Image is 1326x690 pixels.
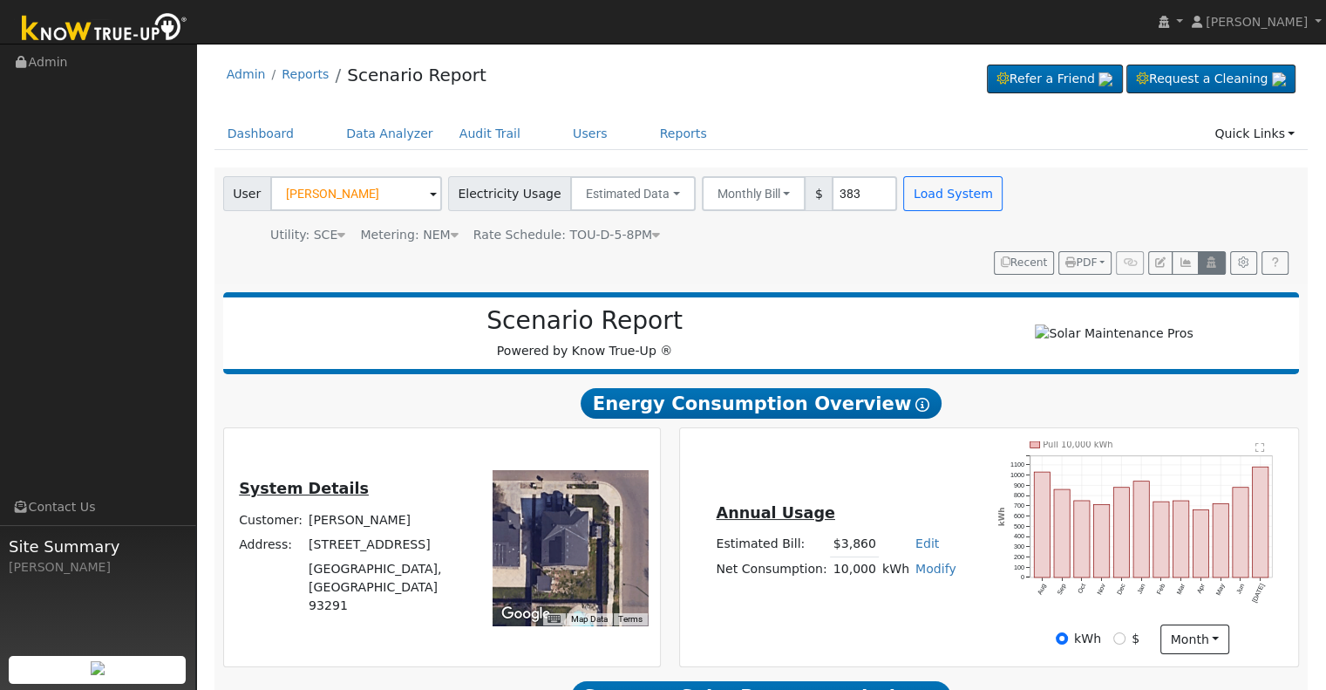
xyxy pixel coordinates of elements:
td: [STREET_ADDRESS] [306,532,469,557]
label: kWh [1074,630,1101,648]
button: PDF [1058,251,1112,276]
button: Recent [994,251,1055,276]
rect: onclick="" [1134,481,1150,577]
text: 300 [1014,543,1024,550]
text: Aug [1036,583,1048,597]
input: kWh [1056,632,1068,645]
rect: onclick="" [1114,487,1130,577]
img: retrieve [1272,72,1286,86]
text: 500 [1014,523,1024,530]
rect: onclick="" [1074,501,1090,577]
td: Customer: [236,508,306,532]
button: Monthly Bill [702,176,806,211]
text: Sep [1056,583,1068,597]
text: Pull 10,000 kWh [1044,440,1114,449]
button: Settings [1230,251,1257,276]
img: retrieve [91,661,105,675]
img: Google [497,603,554,625]
rect: onclick="" [1054,489,1070,577]
a: Admin [227,67,266,81]
button: Map Data [571,613,608,625]
div: Metering: NEM [360,226,458,244]
img: Solar Maintenance Pros [1035,325,1193,343]
span: $ [805,176,833,211]
span: Site Summary [9,535,187,558]
text: 400 [1014,532,1024,540]
a: Open this area in Google Maps (opens a new window) [497,603,554,625]
td: Address: [236,532,306,557]
text: 100 [1014,564,1024,571]
a: Users [560,118,621,150]
label: $ [1132,630,1139,648]
span: Energy Consumption Overview [581,388,942,420]
div: Utility: SCE [270,226,345,244]
a: Request a Cleaning [1126,65,1295,94]
text: Jan [1136,583,1147,596]
text: Dec [1116,582,1128,596]
div: [PERSON_NAME] [9,558,187,577]
text: Mar [1175,582,1187,596]
a: Refer a Friend [987,65,1123,94]
img: Know True-Up [13,10,196,49]
input: Select a User [270,176,442,211]
button: Login As [1198,251,1225,276]
img: retrieve [1098,72,1112,86]
button: Edit User [1148,251,1173,276]
td: Net Consumption: [713,557,830,582]
button: Estimated Data [570,176,696,211]
text: 200 [1014,553,1024,561]
a: Audit Trail [446,118,534,150]
text:  [1256,442,1266,453]
text: Jun [1235,583,1247,596]
td: [PERSON_NAME] [306,508,469,532]
td: Estimated Bill: [713,532,830,557]
a: Help Link [1261,251,1289,276]
a: Terms [618,614,643,624]
rect: onclick="" [1193,509,1209,577]
rect: onclick="" [1094,504,1110,577]
rect: onclick="" [1154,502,1170,577]
a: Reports [282,67,329,81]
text: kWh [998,507,1007,526]
td: 10,000 [830,557,879,582]
text: 800 [1014,491,1024,499]
rect: onclick="" [1214,503,1229,577]
a: Scenario Report [347,65,486,85]
text: 700 [1014,502,1024,509]
i: Show Help [915,398,929,412]
span: Electricity Usage [448,176,571,211]
text: 1100 [1010,461,1024,468]
h2: Scenario Report [241,306,928,336]
button: Multi-Series Graph [1172,251,1199,276]
a: Dashboard [214,118,308,150]
u: System Details [239,480,369,497]
rect: onclick="" [1254,467,1269,577]
span: PDF [1065,256,1097,269]
text: 600 [1014,512,1024,520]
span: Alias: None [473,228,660,242]
a: Reports [647,118,720,150]
td: $3,860 [830,532,879,557]
text: [DATE] [1251,583,1267,605]
span: [PERSON_NAME] [1206,15,1308,29]
td: [GEOGRAPHIC_DATA], [GEOGRAPHIC_DATA] 93291 [306,557,469,618]
text: 1000 [1010,471,1024,479]
u: Annual Usage [716,504,834,522]
text: Feb [1156,583,1167,596]
rect: onclick="" [1173,501,1189,577]
button: month [1160,625,1229,654]
text: May [1215,582,1227,597]
input: $ [1113,632,1125,645]
div: Powered by Know True-Up ® [232,306,938,360]
text: 0 [1021,573,1024,581]
a: Modify [915,562,956,576]
text: Nov [1096,582,1108,596]
text: 900 [1014,481,1024,488]
a: Quick Links [1201,118,1308,150]
text: Apr [1196,582,1207,595]
span: User [223,176,271,211]
a: Edit [915,536,939,550]
a: Data Analyzer [333,118,446,150]
button: Load System [903,176,1003,211]
td: kWh [879,557,912,582]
